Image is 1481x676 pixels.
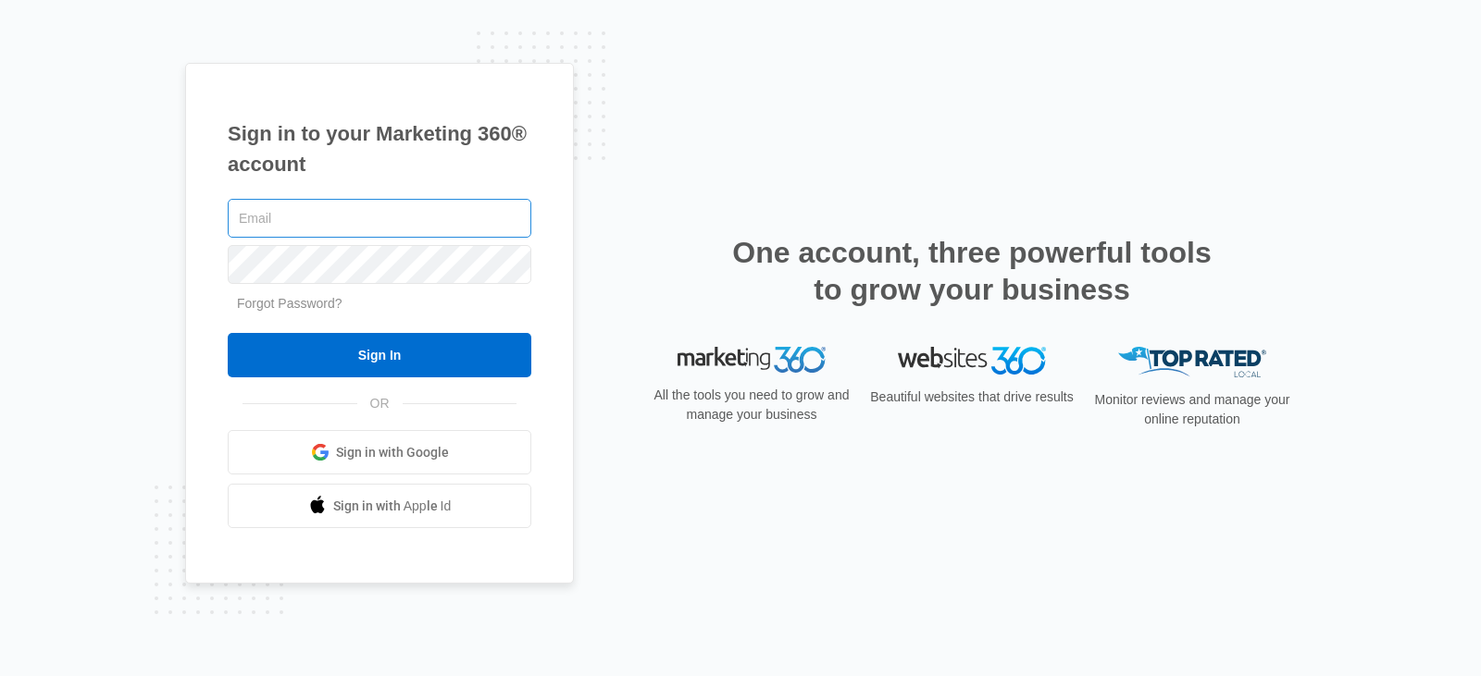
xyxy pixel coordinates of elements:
[228,484,531,528] a: Sign in with Apple Id
[357,394,403,413] span: OR
[898,347,1046,374] img: Websites 360
[228,430,531,474] a: Sign in with Google
[648,386,855,424] p: All the tools you need to grow and manage your business
[228,118,531,179] h1: Sign in to your Marketing 360® account
[333,497,452,516] span: Sign in with Apple Id
[1089,390,1296,429] p: Monitor reviews and manage your online reputation
[336,443,449,462] span: Sign in with Google
[228,333,531,377] input: Sign In
[727,234,1217,308] h2: One account, three powerful tools to grow your business
[868,387,1076,407] p: Beautiful websites that drive results
[1118,347,1266,377] img: Top Rated Local
[228,199,531,238] input: Email
[237,296,342,311] a: Forgot Password?
[678,347,826,373] img: Marketing 360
